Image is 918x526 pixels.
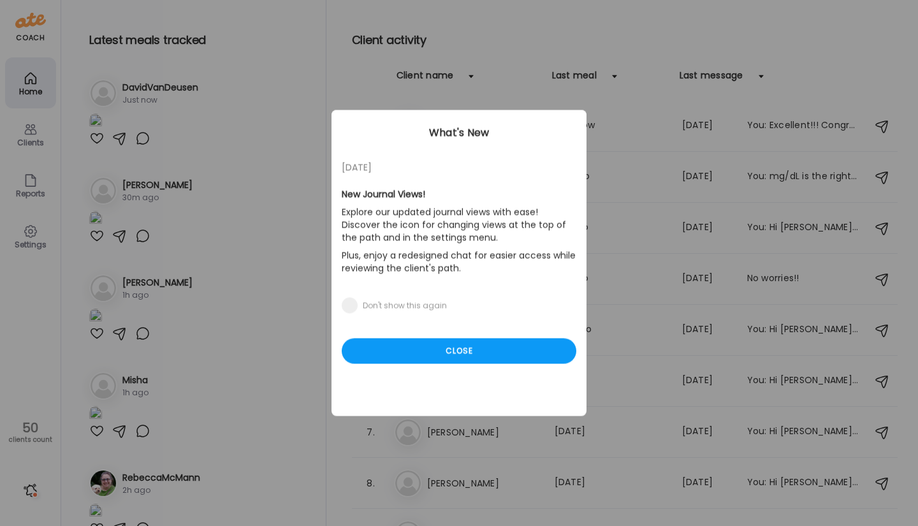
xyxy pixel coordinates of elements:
[331,126,586,141] div: What's New
[342,339,576,364] div: Close
[342,160,576,175] div: [DATE]
[342,247,576,277] p: Plus, enjoy a redesigned chat for easier access while reviewing the client's path.
[342,188,425,201] b: New Journal Views!
[342,203,576,247] p: Explore our updated journal views with ease! Discover the icon for changing views at the top of t...
[363,301,447,311] div: Don't show this again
